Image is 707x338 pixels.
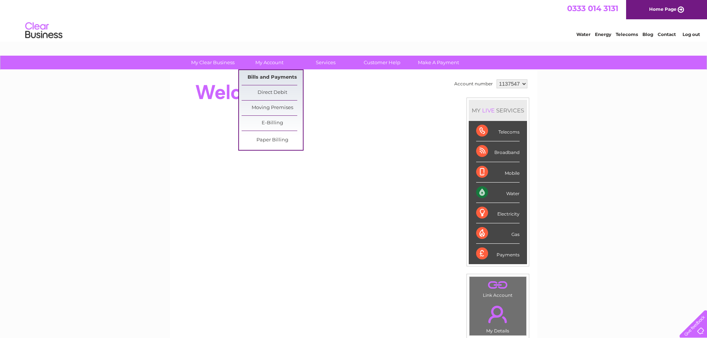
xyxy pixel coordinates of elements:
[469,299,527,336] td: My Details
[642,32,653,37] a: Blog
[351,56,413,69] a: Customer Help
[182,56,243,69] a: My Clear Business
[476,162,520,183] div: Mobile
[239,56,300,69] a: My Account
[576,32,590,37] a: Water
[242,133,303,148] a: Paper Billing
[658,32,676,37] a: Contact
[481,107,496,114] div: LIVE
[25,19,63,42] img: logo.png
[469,100,527,121] div: MY SERVICES
[476,141,520,162] div: Broadband
[471,279,524,292] a: .
[408,56,469,69] a: Make A Payment
[471,301,524,327] a: .
[683,32,700,37] a: Log out
[476,244,520,264] div: Payments
[242,101,303,115] a: Moving Premises
[567,4,618,13] a: 0333 014 3131
[476,183,520,203] div: Water
[616,32,638,37] a: Telecoms
[242,70,303,85] a: Bills and Payments
[476,223,520,244] div: Gas
[295,56,356,69] a: Services
[595,32,611,37] a: Energy
[179,4,529,36] div: Clear Business is a trading name of Verastar Limited (registered in [GEOGRAPHIC_DATA] No. 3667643...
[242,85,303,100] a: Direct Debit
[452,78,495,90] td: Account number
[242,116,303,131] a: E-Billing
[476,203,520,223] div: Electricity
[469,276,527,300] td: Link Account
[476,121,520,141] div: Telecoms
